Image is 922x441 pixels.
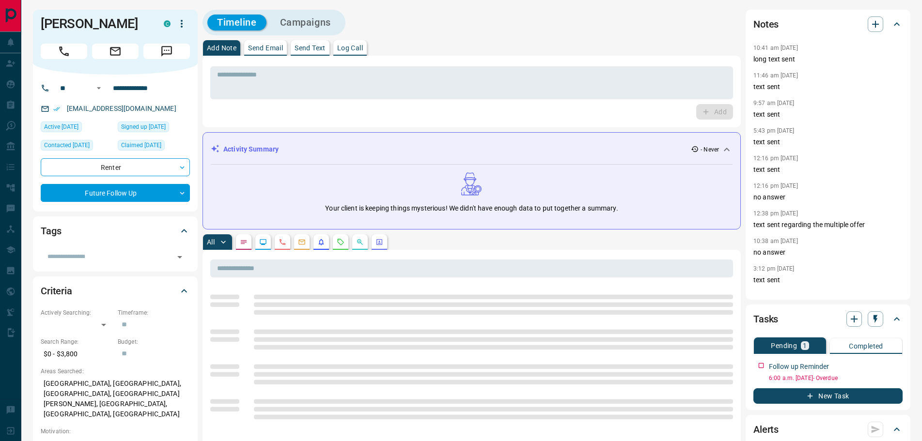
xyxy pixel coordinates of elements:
p: 1 [803,342,807,349]
svg: Opportunities [356,238,364,246]
div: Notes [753,13,903,36]
h2: Tasks [753,311,778,327]
p: Search Range: [41,337,113,346]
button: New Task [753,388,903,404]
button: Campaigns [270,15,341,30]
div: Future Follow Up [41,184,190,202]
p: - Never [701,145,719,154]
div: Renter [41,158,190,176]
svg: Notes [240,238,248,246]
p: 10:41 am [DATE] [753,45,798,51]
a: [EMAIL_ADDRESS][DOMAIN_NAME] [67,105,176,112]
svg: Lead Browsing Activity [259,238,267,246]
span: Message [143,44,190,59]
p: Motivation: [41,427,190,436]
svg: Emails [298,238,306,246]
span: Call [41,44,87,59]
p: Budget: [118,337,190,346]
svg: Calls [279,238,286,246]
p: text sent [753,165,903,175]
svg: Email Verified [53,106,60,112]
div: Tasks [753,307,903,331]
p: Timeframe: [118,308,190,317]
h2: Criteria [41,283,72,299]
p: 12:38 pm [DATE] [753,210,798,217]
p: text sent [753,137,903,147]
p: All [207,239,215,245]
p: 3:12 pm [DATE] [753,293,795,300]
p: Pending [771,342,797,349]
p: 6:00 a.m. [DATE] - Overdue [769,374,903,382]
div: Criteria [41,279,190,303]
span: Claimed [DATE] [121,140,161,150]
div: Sun Mar 24 2024 [41,122,113,135]
button: Timeline [207,15,266,30]
p: text sent [753,275,903,285]
p: Log Call [337,45,363,51]
div: Activity Summary- Never [211,140,733,158]
p: Completed [849,343,883,350]
p: text sent [753,82,903,92]
div: Mon Oct 10 2022 [118,140,190,153]
p: 11:46 am [DATE] [753,72,798,79]
span: Active [DATE] [44,122,78,132]
p: [GEOGRAPHIC_DATA], [GEOGRAPHIC_DATA], [GEOGRAPHIC_DATA], [GEOGRAPHIC_DATA][PERSON_NAME], [GEOGRAP... [41,376,190,422]
button: Open [93,82,105,94]
div: Fri Sep 30 2022 [118,122,190,135]
p: $0 - $3,800 [41,346,113,362]
button: Open [173,250,187,264]
h2: Tags [41,223,61,239]
p: no answer [753,192,903,202]
span: Contacted [DATE] [44,140,90,150]
p: no answer [753,247,903,258]
p: Your client is keeping things mysterious! We didn't have enough data to put together a summary. [325,203,618,213]
h1: [PERSON_NAME] [41,16,149,31]
p: Areas Searched: [41,367,190,376]
p: 5:43 pm [DATE] [753,127,795,134]
p: Send Text [295,45,326,51]
p: 12:16 pm [DATE] [753,182,798,189]
span: Email [92,44,139,59]
p: 10:38 am [DATE] [753,238,798,244]
h2: Alerts [753,422,779,437]
h2: Notes [753,16,779,32]
p: text sent regarding the multiple offer [753,220,903,230]
svg: Listing Alerts [317,238,325,246]
svg: Requests [337,238,344,246]
div: condos.ca [164,20,171,27]
div: Tue Mar 12 2024 [41,140,113,153]
p: Activity Summary [223,144,279,154]
p: 3:12 pm [DATE] [753,265,795,272]
p: Actively Searching: [41,308,113,317]
div: Alerts [753,418,903,441]
p: Follow up Reminder [769,362,829,372]
p: long text sent [753,54,903,64]
p: 9:57 am [DATE] [753,100,795,106]
div: Tags [41,219,190,243]
p: 12:16 pm [DATE] [753,155,798,162]
svg: Agent Actions [375,238,383,246]
p: Send Email [248,45,283,51]
span: Signed up [DATE] [121,122,166,132]
p: text sent [753,109,903,120]
p: Add Note [207,45,236,51]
